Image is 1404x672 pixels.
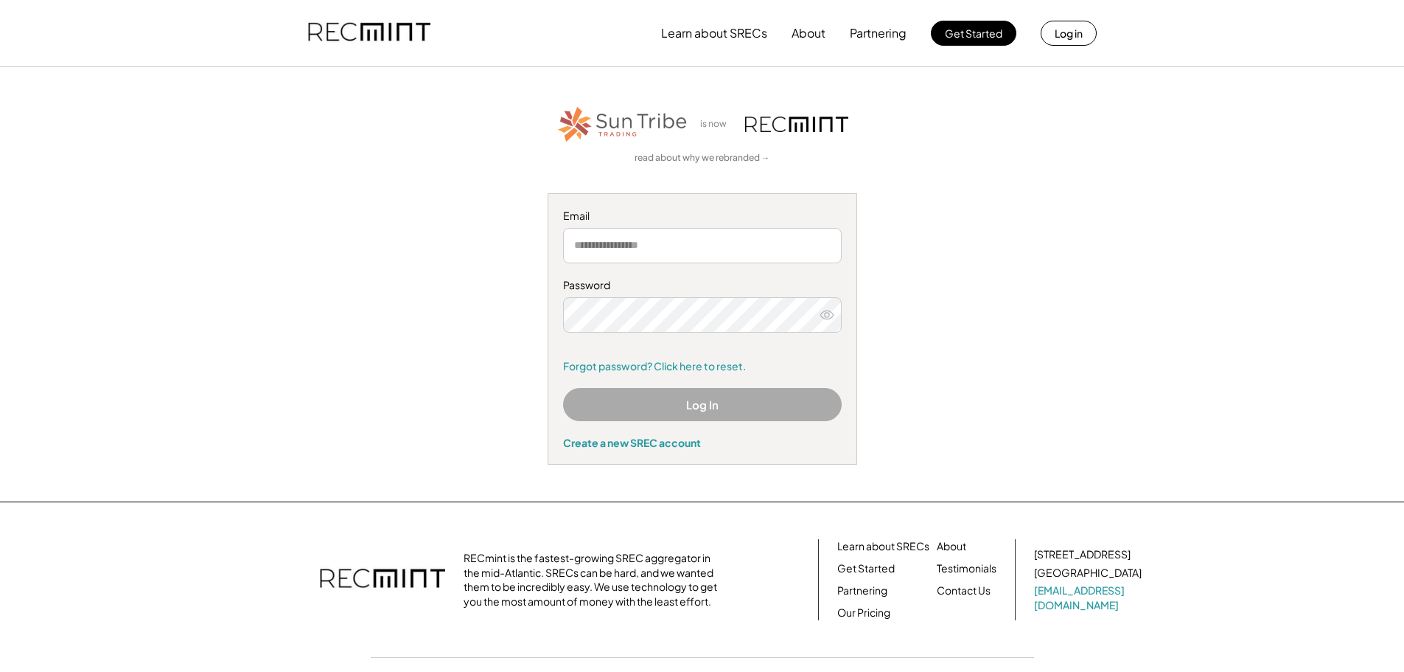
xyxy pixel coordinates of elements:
a: Get Started [837,561,895,576]
button: Log In [563,388,842,421]
a: Contact Us [937,583,991,598]
button: Learn about SRECs [661,18,767,48]
div: is now [696,118,738,131]
img: recmint-logotype%403x.png [308,8,430,58]
div: Email [563,209,842,224]
a: Our Pricing [837,606,890,620]
a: read about why we rebranded → [635,152,770,164]
a: Learn about SRECs [837,539,929,554]
button: Get Started [931,21,1016,46]
a: About [937,539,966,554]
button: Partnering [850,18,907,48]
img: STT_Horizontal_Logo%2B-%2BColor.png [556,104,689,145]
a: [EMAIL_ADDRESS][DOMAIN_NAME] [1034,583,1145,612]
div: Password [563,278,842,293]
button: Log in [1041,21,1097,46]
div: [GEOGRAPHIC_DATA] [1034,566,1142,581]
img: recmint-logotype%403x.png [745,117,848,132]
div: RECmint is the fastest-growing SREC aggregator in the mid-Atlantic. SRECs can be hard, and we wan... [464,551,725,609]
a: Partnering [837,583,887,598]
a: Forgot password? Click here to reset. [563,359,842,374]
div: [STREET_ADDRESS] [1034,547,1131,562]
button: About [792,18,825,48]
div: Create a new SREC account [563,436,842,449]
img: recmint-logotype%403x.png [320,554,445,606]
a: Testimonials [937,561,996,576]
